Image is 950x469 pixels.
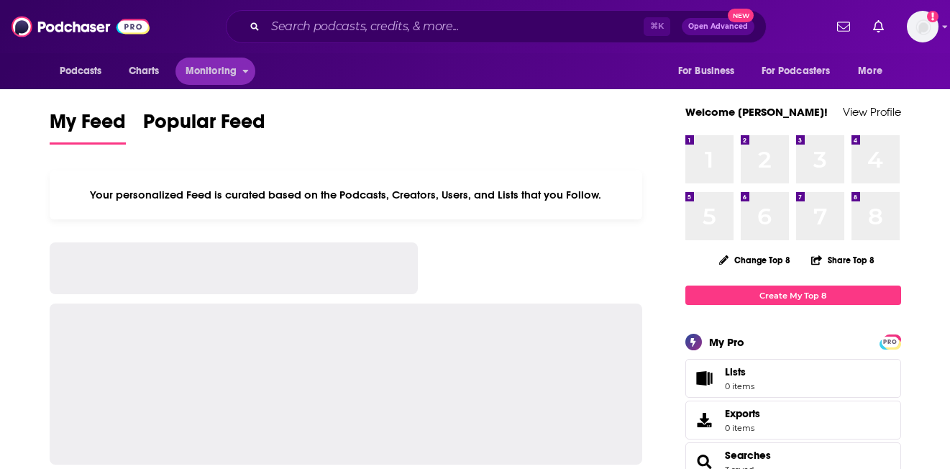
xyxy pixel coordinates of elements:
[907,11,938,42] img: User Profile
[644,17,670,36] span: ⌘ K
[725,365,754,378] span: Lists
[668,58,753,85] button: open menu
[186,61,237,81] span: Monitoring
[907,11,938,42] button: Show profile menu
[882,336,899,347] a: PRO
[762,61,831,81] span: For Podcasters
[685,401,901,440] a: Exports
[728,9,754,22] span: New
[752,58,851,85] button: open menu
[725,381,754,391] span: 0 items
[682,18,754,35] button: Open AdvancedNew
[843,105,901,119] a: View Profile
[907,11,938,42] span: Logged in as jerryparshall
[226,10,767,43] div: Search podcasts, credits, & more...
[711,251,800,269] button: Change Top 8
[119,58,168,85] a: Charts
[858,61,882,81] span: More
[265,15,644,38] input: Search podcasts, credits, & more...
[725,423,760,433] span: 0 items
[725,407,760,420] span: Exports
[831,14,856,39] a: Show notifications dropdown
[848,58,900,85] button: open menu
[867,14,890,39] a: Show notifications dropdown
[50,109,126,145] a: My Feed
[12,13,150,40] img: Podchaser - Follow, Share and Rate Podcasts
[690,410,719,430] span: Exports
[685,359,901,398] a: Lists
[143,109,265,142] span: Popular Feed
[50,109,126,142] span: My Feed
[688,23,748,30] span: Open Advanced
[690,368,719,388] span: Lists
[129,61,160,81] span: Charts
[50,170,643,219] div: Your personalized Feed is curated based on the Podcasts, Creators, Users, and Lists that you Follow.
[810,246,875,274] button: Share Top 8
[175,58,255,85] button: open menu
[685,105,828,119] a: Welcome [PERSON_NAME]!
[50,58,121,85] button: open menu
[725,449,771,462] a: Searches
[60,61,102,81] span: Podcasts
[685,286,901,305] a: Create My Top 8
[927,11,938,22] svg: Add a profile image
[725,365,746,378] span: Lists
[678,61,735,81] span: For Business
[882,337,899,347] span: PRO
[709,335,744,349] div: My Pro
[143,109,265,145] a: Popular Feed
